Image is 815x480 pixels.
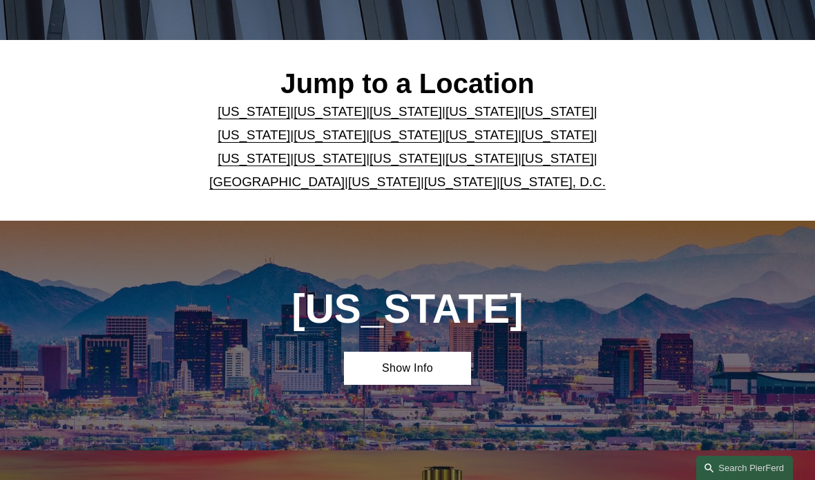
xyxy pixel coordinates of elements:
a: [US_STATE] [521,104,594,119]
a: [US_STATE] [521,128,594,142]
a: [GEOGRAPHIC_DATA] [209,174,345,189]
a: [US_STATE], D.C. [500,174,606,189]
a: Search this site [696,456,793,480]
a: [US_STATE] [521,151,594,166]
a: [US_STATE] [370,151,442,166]
a: Show Info [344,352,472,385]
a: [US_STATE] [445,151,518,166]
a: [US_STATE] [218,128,290,142]
a: [US_STATE] [370,104,442,119]
a: [US_STATE] [218,151,290,166]
a: [US_STATE] [294,128,366,142]
a: [US_STATE] [424,174,497,189]
a: [US_STATE] [218,104,290,119]
a: [US_STATE] [294,151,366,166]
h2: Jump to a Location [184,67,631,101]
h1: [US_STATE] [248,286,567,332]
a: [US_STATE] [445,128,518,142]
a: [US_STATE] [294,104,366,119]
a: [US_STATE] [370,128,442,142]
a: [US_STATE] [445,104,518,119]
a: [US_STATE] [348,174,421,189]
p: | | | | | | | | | | | | | | | | | | [184,100,631,194]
